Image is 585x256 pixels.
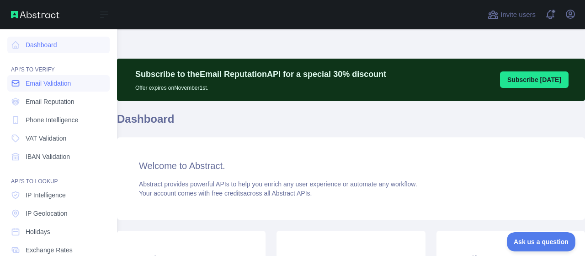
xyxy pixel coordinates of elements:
[486,7,537,22] button: Invite users
[7,148,110,165] a: IBAN Validation
[135,81,386,92] p: Offer expires on November 1st.
[139,180,417,188] span: Abstract provides powerful APIs to help you enrich any user experience or automate any workflow.
[212,190,243,197] span: free credits
[139,190,312,197] span: Your account comes with across all Abstract APIs.
[26,209,68,218] span: IP Geolocation
[26,79,71,88] span: Email Validation
[26,152,70,161] span: IBAN Validation
[26,245,73,255] span: Exchange Rates
[7,167,110,185] div: API'S TO LOOKUP
[11,11,59,18] img: Abstract API
[135,68,386,81] p: Subscribe to the Email Reputation API for a special 30 % discount
[7,130,110,147] a: VAT Validation
[26,115,78,125] span: Phone Intelligence
[26,97,74,106] span: Email Reputation
[507,232,576,251] iframe: Toggle Customer Support
[7,112,110,128] a: Phone Intelligence
[7,223,110,240] a: Holidays
[7,93,110,110] a: Email Reputation
[139,159,563,172] h3: Welcome to Abstract.
[26,227,50,236] span: Holidays
[7,55,110,73] div: API'S TO VERIFY
[7,187,110,203] a: IP Intelligence
[500,71,569,88] button: Subscribe [DATE]
[500,10,536,20] span: Invite users
[7,75,110,92] a: Email Validation
[26,134,66,143] span: VAT Validation
[7,205,110,222] a: IP Geolocation
[117,112,585,134] h1: Dashboard
[7,37,110,53] a: Dashboard
[26,191,66,200] span: IP Intelligence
